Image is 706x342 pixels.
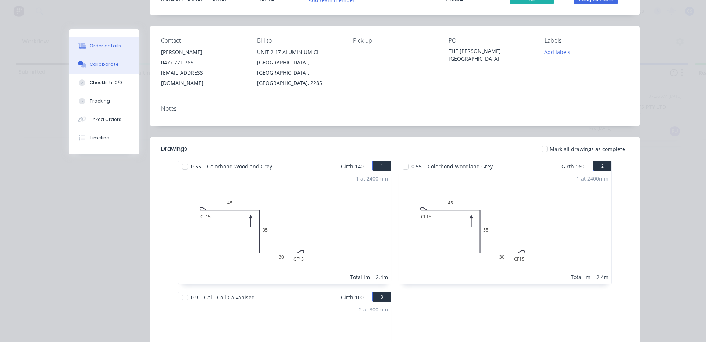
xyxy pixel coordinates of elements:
button: Checklists 0/0 [69,74,139,92]
div: [PERSON_NAME] [161,47,245,57]
button: Linked Orders [69,110,139,129]
div: [GEOGRAPHIC_DATA], [GEOGRAPHIC_DATA], [GEOGRAPHIC_DATA], 2285 [257,57,341,88]
span: Colorbond Woodland Grey [204,161,275,172]
div: 0CF154555CF15301 at 2400mmTotal lm2.4m [399,172,611,284]
div: Pick up [353,37,437,44]
div: Notes [161,105,629,112]
button: Tracking [69,92,139,110]
button: Order details [69,37,139,55]
span: Girth 140 [341,161,364,172]
div: Tracking [90,98,110,104]
button: 1 [372,161,391,171]
div: Total lm [571,273,591,281]
button: 3 [372,292,391,302]
button: Add labels [541,47,574,57]
div: UNIT 2 17 ALUMINIUM CL [257,47,341,57]
button: Collaborate [69,55,139,74]
div: Order details [90,43,121,49]
span: 0.55 [188,161,204,172]
div: Total lm [350,273,370,281]
span: Colorbond Woodland Grey [425,161,496,172]
div: 0CF154535CF15301 at 2400mmTotal lm2.4m [178,172,391,284]
div: 1 at 2400mm [577,175,609,182]
div: Checklists 0/0 [90,79,122,86]
div: 2.4m [376,273,388,281]
div: 1 at 2400mm [356,175,388,182]
div: [PERSON_NAME]0477 771 765[EMAIL_ADDRESS][DOMAIN_NAME] [161,47,245,88]
button: 2 [593,161,611,171]
div: Timeline [90,135,109,141]
span: Girth 160 [561,161,584,172]
span: 0.9 [188,292,201,303]
div: Drawings [161,145,187,153]
span: Girth 100 [341,292,364,303]
div: [EMAIL_ADDRESS][DOMAIN_NAME] [161,68,245,88]
div: 2.4m [596,273,609,281]
span: 0.55 [409,161,425,172]
div: Contact [161,37,245,44]
div: 2 at 300mm [359,306,388,313]
div: THE [PERSON_NAME][GEOGRAPHIC_DATA] [449,47,533,63]
span: Mark all drawings as complete [550,145,625,153]
div: Collaborate [90,61,119,68]
div: UNIT 2 17 ALUMINIUM CL[GEOGRAPHIC_DATA], [GEOGRAPHIC_DATA], [GEOGRAPHIC_DATA], 2285 [257,47,341,88]
button: Timeline [69,129,139,147]
div: PO [449,37,533,44]
div: Labels [545,37,629,44]
div: Bill to [257,37,341,44]
div: 0477 771 765 [161,57,245,68]
span: Gal - Coil Galvanised [201,292,258,303]
div: Linked Orders [90,116,121,123]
